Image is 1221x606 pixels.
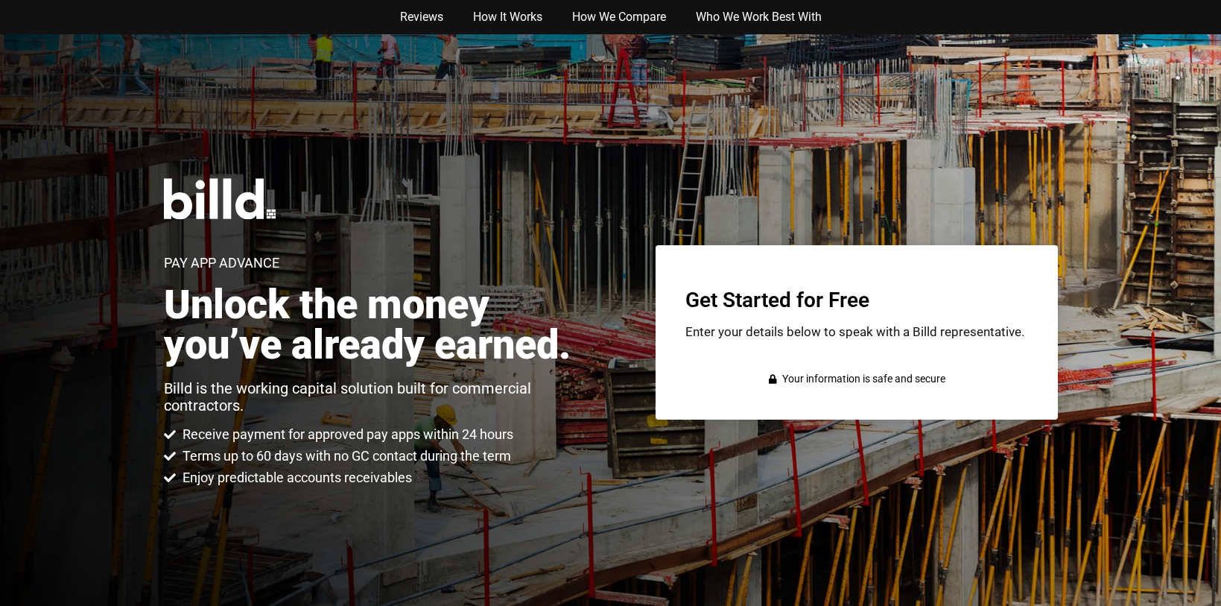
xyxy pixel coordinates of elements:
[164,285,586,365] h2: Unlock the money you’ve already earned.
[179,469,412,487] span: Enjoy predictable accounts receivables
[685,326,1028,338] p: Enter your details below to speak with a Billd representative.
[179,426,513,444] span: Receive payment for approved pay apps within 24 hours
[778,368,945,390] span: Your information is safe and secure
[164,256,279,270] h1: Pay App Advance
[179,447,511,465] span: Terms up to 60 days with no GC contact during the term
[685,290,1028,311] h3: Get Started for Free
[164,380,586,414] p: Billd is the working capital solution built for commercial contractors.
